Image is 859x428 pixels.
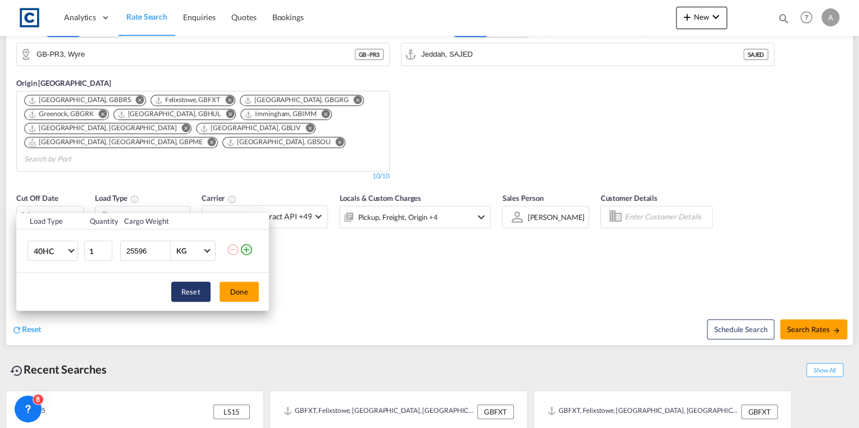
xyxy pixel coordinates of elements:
[176,246,186,255] div: KG
[240,243,253,256] md-icon: icon-plus-circle-outline
[226,243,240,256] md-icon: icon-minus-circle-outline
[34,246,66,257] span: 40HC
[83,213,118,229] th: Quantity
[84,241,112,261] input: Qty
[16,213,83,229] th: Load Type
[171,282,211,302] button: Reset
[124,216,220,226] div: Cargo Weight
[28,241,78,261] md-select: Choose: 40HC
[220,282,259,302] button: Done
[125,241,170,260] input: Enter Weight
